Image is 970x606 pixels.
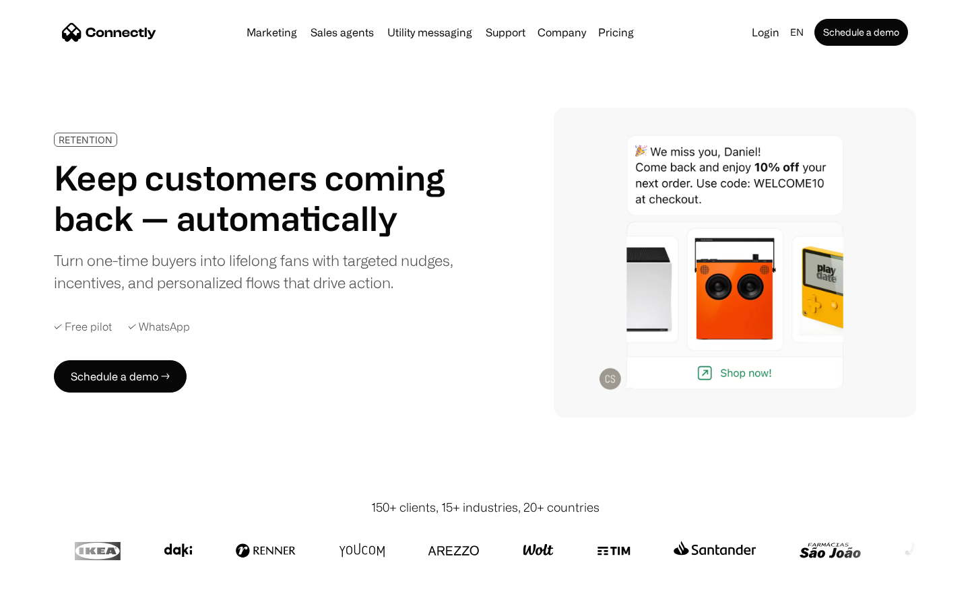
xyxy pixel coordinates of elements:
[27,582,81,601] ul: Language list
[13,581,81,601] aside: Language selected: English
[305,27,379,38] a: Sales agents
[746,23,785,42] a: Login
[371,498,600,516] div: 150+ clients, 15+ industries, 20+ countries
[593,27,639,38] a: Pricing
[790,23,804,42] div: en
[382,27,478,38] a: Utility messaging
[814,19,908,46] a: Schedule a demo
[538,23,586,42] div: Company
[54,321,112,333] div: ✓ Free pilot
[480,27,531,38] a: Support
[54,249,463,294] div: Turn one-time buyers into lifelong fans with targeted nudges, incentives, and personalized flows ...
[128,321,190,333] div: ✓ WhatsApp
[241,27,302,38] a: Marketing
[62,22,156,42] a: home
[533,23,590,42] div: Company
[59,135,112,145] div: RETENTION
[785,23,812,42] div: en
[54,360,187,393] a: Schedule a demo →
[54,158,463,238] h1: Keep customers coming back — automatically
